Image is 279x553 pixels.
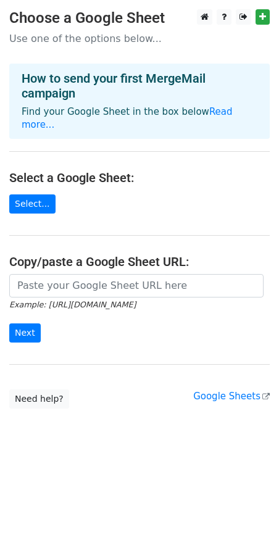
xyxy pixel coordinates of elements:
p: Use one of the options below... [9,32,270,45]
h4: Select a Google Sheet: [9,170,270,185]
small: Example: [URL][DOMAIN_NAME] [9,300,136,309]
a: Need help? [9,389,69,409]
a: Google Sheets [193,391,270,402]
h4: Copy/paste a Google Sheet URL: [9,254,270,269]
h4: How to send your first MergeMail campaign [22,71,257,101]
a: Select... [9,194,56,214]
p: Find your Google Sheet in the box below [22,106,257,131]
input: Next [9,323,41,343]
a: Read more... [22,106,233,130]
input: Paste your Google Sheet URL here [9,274,264,297]
h3: Choose a Google Sheet [9,9,270,27]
